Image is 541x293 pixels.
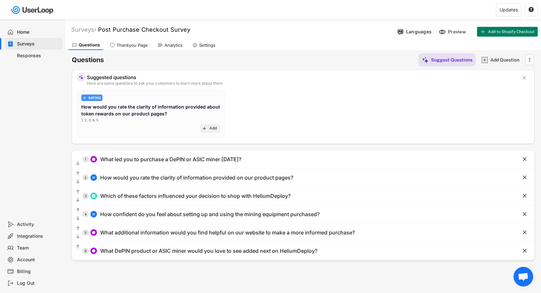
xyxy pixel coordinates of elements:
[100,229,355,236] div: What additional information would you find helpful on our website to make a more informed purchase?
[75,207,81,214] button: 
[523,211,527,217] text: 
[523,229,527,236] text: 
[521,156,528,163] button: 
[92,212,96,216] img: AdjustIcon.svg
[71,26,96,33] div: Surveys
[17,268,60,275] div: Billing
[17,280,60,286] div: Log Out
[406,29,432,35] div: Languages
[76,189,80,195] text: 
[199,43,215,48] div: Settings
[81,118,98,123] div: 1, 2, 3, 4, 5
[523,192,527,199] text: 
[488,30,534,34] span: Add to Shopify Checkout
[72,56,104,64] h6: Questions
[522,74,526,81] text: 
[17,245,60,251] div: Team
[500,8,518,12] div: Updates
[514,267,533,286] div: Open chat
[76,207,80,213] text: 
[100,156,241,163] div: What led you to purchase a DePIN or ASIC miner [DATE]?
[88,96,101,99] div: RATING
[76,179,80,184] text: 
[82,176,89,179] div: 2
[521,193,528,199] button: 
[202,126,207,131] button: add
[75,170,81,177] button: 
[92,176,96,180] img: AdjustIcon.svg
[81,103,220,117] div: How would you rate the clarity of information provided about token rewards on our product pages?
[529,56,531,63] text: 
[87,81,516,85] div: Here are some questions to ask your customers to learn more about them
[75,160,81,167] button: 
[76,197,80,203] text: 
[100,248,317,254] div: What DePIN product or ASIC miner would you love to see added next on HeliumDeploy?
[477,27,538,37] button: Add to Shopify Checkout
[521,174,528,181] button: 
[397,28,404,35] img: Language%20Icon.svg
[422,57,429,63] img: MagicMajor%20%28Purple%29.svg
[82,231,89,234] div: 5
[82,194,89,198] div: 3
[523,156,527,163] text: 
[98,26,190,33] font: Post Purchase Checkout Survey
[431,57,472,63] div: Suggest Questions
[92,231,96,234] img: ConversationMinor.svg
[76,234,80,239] text: 
[75,179,81,185] button: 
[79,75,84,80] img: MagicMajor%20%28Purple%29.svg
[92,157,96,161] img: ConversationMinor.svg
[100,174,293,181] div: How would you rate the clarity of information provided on our product pages?
[17,41,60,47] div: Surveys
[17,29,60,35] div: Home
[100,193,291,199] div: Which of these factors influenced your decision to shop with HeliumDeploy?
[76,215,80,221] text: 
[528,7,534,13] button: 
[79,42,100,48] div: Questions
[83,96,86,99] img: AdjustIcon.svg
[76,244,80,250] text: 
[17,221,60,228] div: Activity
[448,29,468,35] div: Preview
[10,3,56,17] img: userloop-logo-01.svg
[76,171,80,176] text: 
[523,174,527,181] text: 
[490,57,523,63] div: Add Question
[92,249,96,253] img: ConversationMinor.svg
[521,248,528,254] button: 
[209,126,217,131] div: Add
[76,226,80,231] text: 
[82,158,89,161] div: 1
[17,257,60,263] div: Account
[92,194,96,198] img: ListMajor.svg
[17,53,60,59] div: Responses
[75,225,81,232] button: 
[76,161,80,166] text: 
[526,55,533,65] button: 
[529,7,534,12] text: 
[75,197,81,203] button: 
[521,229,528,236] button: 
[75,215,81,222] button: 
[17,233,60,239] div: Integrations
[75,189,81,195] button: 
[82,249,89,252] div: 6
[521,211,528,217] button: 
[165,43,183,48] div: Analytics
[87,75,516,80] div: Suggested questions
[82,213,89,216] div: 4
[75,233,81,240] button: 
[521,75,528,81] button: 
[75,244,81,250] button: 
[117,43,148,48] div: Thankyou Page
[523,247,527,254] text: 
[481,57,488,63] img: AddMajor.svg
[100,211,320,218] div: How confident do you feel about setting up and using the mining equipment purchased?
